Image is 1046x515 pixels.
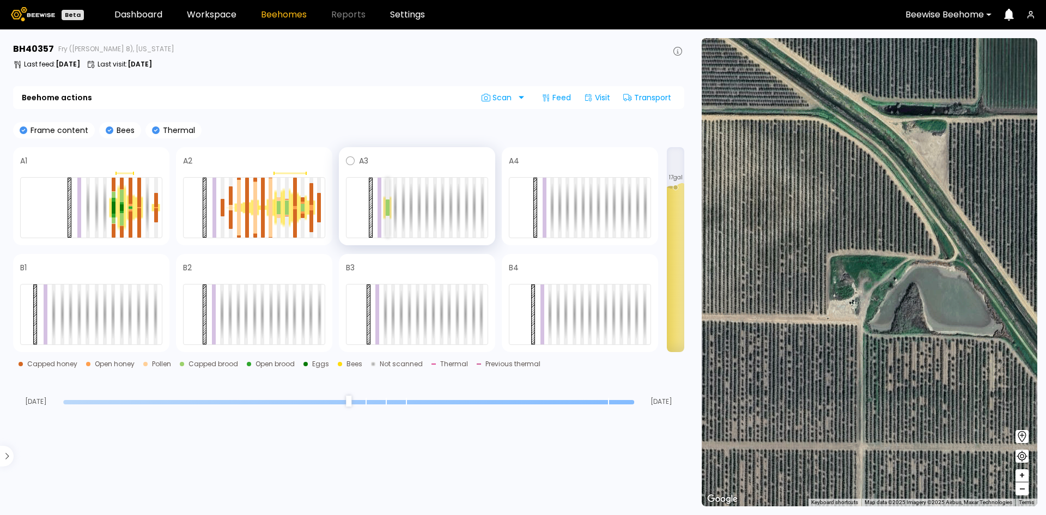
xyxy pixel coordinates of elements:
b: [DATE] [56,59,80,69]
div: Capped brood [188,361,238,367]
h4: B1 [20,264,27,271]
span: 17 gal [669,175,683,180]
p: Last visit : [98,61,152,68]
span: Scan [482,93,515,102]
div: Open honey [95,361,135,367]
a: Workspace [187,10,236,19]
button: – [1015,482,1029,495]
p: Thermal [160,126,195,134]
div: Eggs [312,361,329,367]
span: – [1019,482,1025,496]
p: Frame content [27,126,88,134]
a: Terms (opens in new tab) [1019,499,1034,505]
b: Beehome actions [22,94,92,101]
span: Fry ([PERSON_NAME] 8), [US_STATE] [58,46,174,52]
h4: A4 [509,157,519,165]
button: Keyboard shortcuts [811,499,858,506]
div: Beta [62,10,84,20]
p: Last feed : [24,61,80,68]
div: Capped honey [27,361,77,367]
button: + [1015,469,1029,482]
div: Open brood [256,361,295,367]
h3: BH 40357 [13,45,54,53]
a: Open this area in Google Maps (opens a new window) [704,492,740,506]
div: Pollen [152,361,171,367]
b: [DATE] [127,59,152,69]
img: Beewise logo [11,7,55,21]
h4: B3 [346,264,355,271]
div: Not scanned [380,361,423,367]
span: [DATE] [13,398,59,405]
p: Bees [113,126,135,134]
div: Previous thermal [485,361,540,367]
div: Transport [619,89,676,106]
h4: B4 [509,264,519,271]
a: Settings [390,10,425,19]
div: Feed [537,89,575,106]
h4: A1 [20,157,27,165]
img: Google [704,492,740,506]
div: Visit [580,89,615,106]
a: Beehomes [261,10,307,19]
a: Dashboard [114,10,162,19]
div: Thermal [440,361,468,367]
h4: A2 [183,157,192,165]
span: Reports [331,10,366,19]
h4: A3 [359,157,368,165]
span: + [1019,469,1025,482]
h4: B2 [183,264,192,271]
div: Bees [346,361,362,367]
span: Map data ©2025 Imagery ©2025 Airbus, Maxar Technologies [865,499,1012,505]
span: [DATE] [638,398,684,405]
